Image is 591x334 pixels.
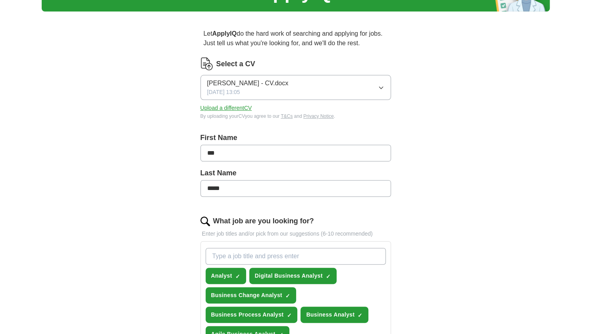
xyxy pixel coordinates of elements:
[200,217,210,226] img: search.png
[358,312,362,319] span: ✓
[287,312,291,319] span: ✓
[303,113,334,119] a: Privacy Notice
[285,293,290,299] span: ✓
[207,79,289,88] span: [PERSON_NAME] - CV.docx
[300,307,368,323] button: Business Analyst✓
[213,216,314,227] label: What job are you looking for?
[206,268,246,284] button: Analyst✓
[200,26,391,51] p: Let do the hard work of searching and applying for jobs. Just tell us what you're looking for, an...
[200,58,213,70] img: CV Icon
[200,168,391,179] label: Last Name
[326,273,331,280] span: ✓
[216,59,255,69] label: Select a CV
[206,287,296,303] button: Business Change Analyst✓
[211,311,284,319] span: Business Process Analyst
[235,273,240,280] span: ✓
[200,132,391,143] label: First Name
[249,268,337,284] button: Digital Business Analyst✓
[207,88,240,96] span: [DATE] 13:05
[281,113,293,119] a: T&Cs
[200,104,252,112] button: Upload a differentCV
[206,248,386,265] input: Type a job title and press enter
[200,230,391,238] p: Enter job titles and/or pick from our suggestions (6-10 recommended)
[211,291,282,299] span: Business Change Analyst
[306,311,354,319] span: Business Analyst
[206,307,298,323] button: Business Process Analyst✓
[200,113,391,120] div: By uploading your CV you agree to our and .
[212,30,237,37] strong: ApplyIQ
[255,272,323,280] span: Digital Business Analyst
[211,272,232,280] span: Analyst
[200,75,391,100] button: [PERSON_NAME] - CV.docx[DATE] 13:05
